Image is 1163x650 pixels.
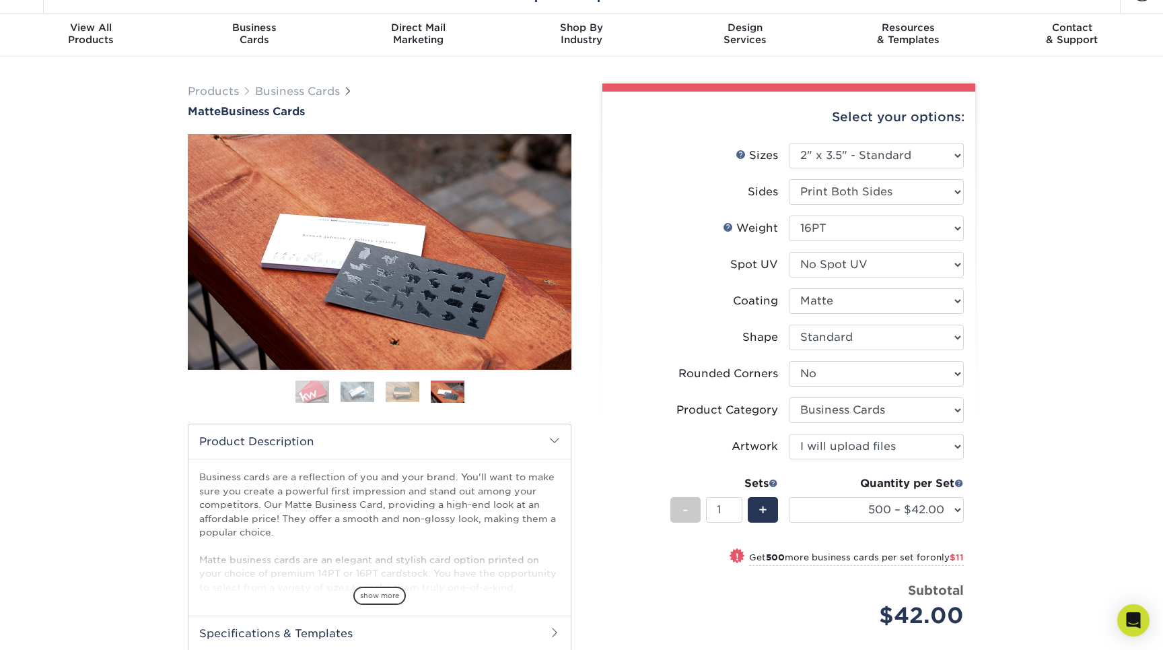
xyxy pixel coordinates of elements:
[930,552,964,562] span: only
[799,599,964,632] div: $42.00
[732,438,778,455] div: Artwork
[188,134,571,370] img: Matte 04
[500,22,664,46] div: Industry
[500,22,664,34] span: Shop By
[337,13,500,57] a: Direct MailMarketing
[341,381,374,402] img: Business Cards 02
[759,500,767,520] span: +
[733,293,778,309] div: Coating
[663,13,826,57] a: DesignServices
[337,22,500,46] div: Marketing
[663,22,826,46] div: Services
[173,22,337,34] span: Business
[295,375,329,409] img: Business Cards 01
[337,22,500,34] span: Direct Mail
[500,13,664,57] a: Shop ByIndustry
[173,13,337,57] a: BusinessCards
[730,257,778,273] div: Spot UV
[9,13,173,57] a: View AllProducts
[386,381,419,402] img: Business Cards 03
[255,85,340,98] a: Business Cards
[990,22,1154,46] div: & Support
[663,22,826,34] span: Design
[431,383,464,403] img: Business Cards 04
[748,184,778,200] div: Sides
[682,500,689,520] span: -
[749,552,964,566] small: Get more business cards per set for
[990,22,1154,34] span: Contact
[742,329,778,346] div: Shape
[736,148,778,164] div: Sizes
[789,476,964,492] div: Quantity per Set
[173,22,337,46] div: Cards
[766,552,785,562] strong: 500
[736,550,739,564] span: !
[676,402,778,418] div: Product Category
[188,85,239,98] a: Products
[670,476,778,492] div: Sets
[908,583,964,597] strong: Subtotal
[188,424,571,459] h2: Product Description
[826,13,990,57] a: Resources& Templates
[990,13,1154,57] a: Contact& Support
[613,92,964,143] div: Select your options:
[1117,604,1150,637] div: Open Intercom Messenger
[723,220,778,236] div: Weight
[9,22,173,34] span: View All
[678,366,778,382] div: Rounded Corners
[188,105,221,118] span: Matte
[826,22,990,34] span: Resources
[950,552,964,562] span: $11
[188,105,571,118] h1: Business Cards
[826,22,990,46] div: & Templates
[9,22,173,46] div: Products
[353,587,406,605] span: show more
[188,105,571,118] a: MatteBusiness Cards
